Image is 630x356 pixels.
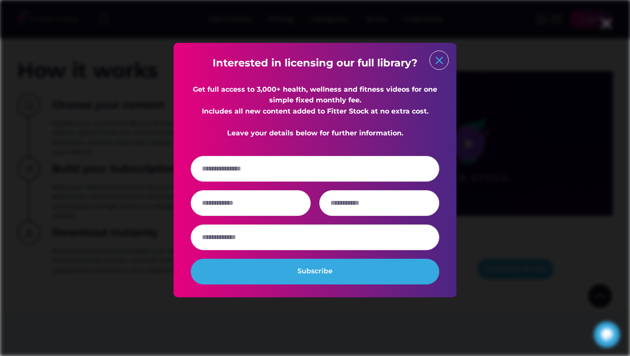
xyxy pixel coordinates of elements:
iframe: chat widget [594,322,621,347]
button: Subscribe [191,259,439,284]
strong: Interested in licensing our full library? [213,57,417,69]
button: close [433,54,446,67]
div: Get full access to 3,000+ health, wellness and fitness videos for one simple fixed monthly fee. I... [191,84,439,139]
